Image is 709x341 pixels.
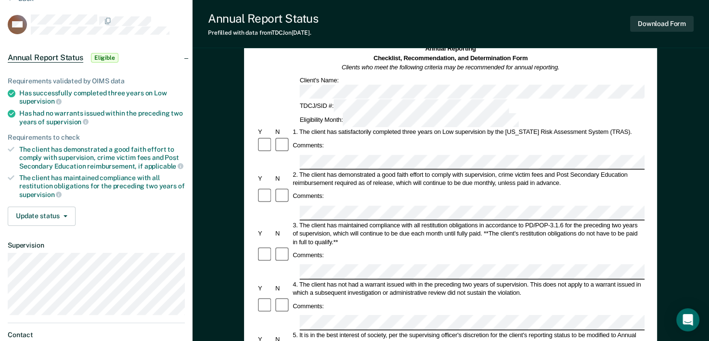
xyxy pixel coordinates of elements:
button: Download Form [630,16,694,32]
strong: Checklist, Recommendation, and Determination Form [374,54,528,61]
span: supervision [19,191,62,198]
div: The client has maintained compliance with all restitution obligations for the preceding two years of [19,174,185,198]
dt: Contact [8,331,185,339]
div: Comments: [292,302,325,310]
div: Requirements validated by OIMS data [8,77,185,85]
div: TDCJ/SID #: [298,99,511,113]
div: The client has demonstrated a good faith effort to comply with supervision, crime victim fees and... [19,145,185,170]
div: N [274,229,291,237]
div: 1. The client has satisfactorily completed three years on Low supervision by the [US_STATE] Risk ... [292,128,645,136]
div: Has successfully completed three years on Low [19,89,185,105]
div: Comments: [292,251,325,259]
span: Eligible [91,53,118,63]
div: Comments: [292,141,325,149]
div: Y [257,128,274,136]
div: Comments: [292,192,325,200]
div: 3. The client has maintained compliance with all restitution obligations in accordance to PD/POP-... [292,221,645,246]
span: Annual Report Status [8,53,83,63]
span: supervision [19,97,62,105]
span: supervision [46,118,89,126]
div: Eligibility Month: [298,113,520,127]
div: Annual Report Status [208,12,318,26]
div: N [274,174,291,183]
div: 4. The client has not had a warrant issued with in the preceding two years of supervision. This d... [292,280,645,297]
div: Has had no warrants issued within the preceding two years of [19,109,185,126]
div: Prefilled with data from TDCJ on [DATE] . [208,29,318,36]
div: Requirements to check [8,133,185,142]
div: N [274,284,291,292]
dt: Supervision [8,241,185,249]
strong: Annual Reporting [425,45,476,52]
div: N [274,128,291,136]
em: Clients who meet the following criteria may be recommended for annual reporting. [342,64,560,71]
div: 2. The client has demonstrated a good faith effort to comply with supervision, crime victim fees ... [292,170,645,187]
div: Y [257,174,274,183]
button: Update status [8,207,76,226]
div: Y [257,229,274,237]
div: Y [257,284,274,292]
span: applicable [144,162,183,170]
div: Open Intercom Messenger [676,308,699,331]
